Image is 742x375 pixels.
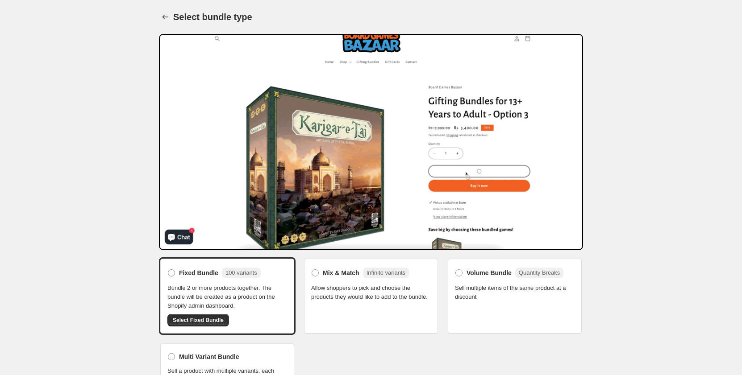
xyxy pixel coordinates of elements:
[323,268,359,277] span: Mix & Match
[173,317,224,324] span: Select Fixed Bundle
[159,34,583,250] img: Bundle Preview
[179,268,218,277] span: Fixed Bundle
[167,314,229,326] button: Select Fixed Bundle
[455,284,575,301] span: Sell multiple items of the same product at a discount
[225,269,257,276] span: 100 variants
[167,284,287,310] span: Bundle 2 or more products together. The bundle will be created as a product on the Shopify admin ...
[173,12,252,22] h1: Select bundle type
[519,269,560,276] span: Quantity Breaks
[467,268,512,277] span: Volume Bundle
[159,11,171,23] button: Back
[311,284,431,301] span: Allow shoppers to pick and choose the products they would like to add to the bundle.
[179,352,239,361] span: Multi Variant Bundle
[367,269,405,276] span: Infinite variants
